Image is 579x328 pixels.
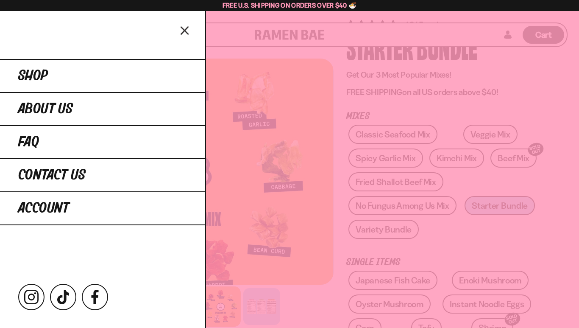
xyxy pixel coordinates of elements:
[18,68,48,84] span: Shop
[18,101,73,117] span: About Us
[18,135,39,150] span: FAQ
[223,1,357,9] span: Free U.S. Shipping on Orders over $40 🍜
[178,22,192,37] button: Close menu
[18,168,86,183] span: Contact Us
[18,201,69,216] span: Account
